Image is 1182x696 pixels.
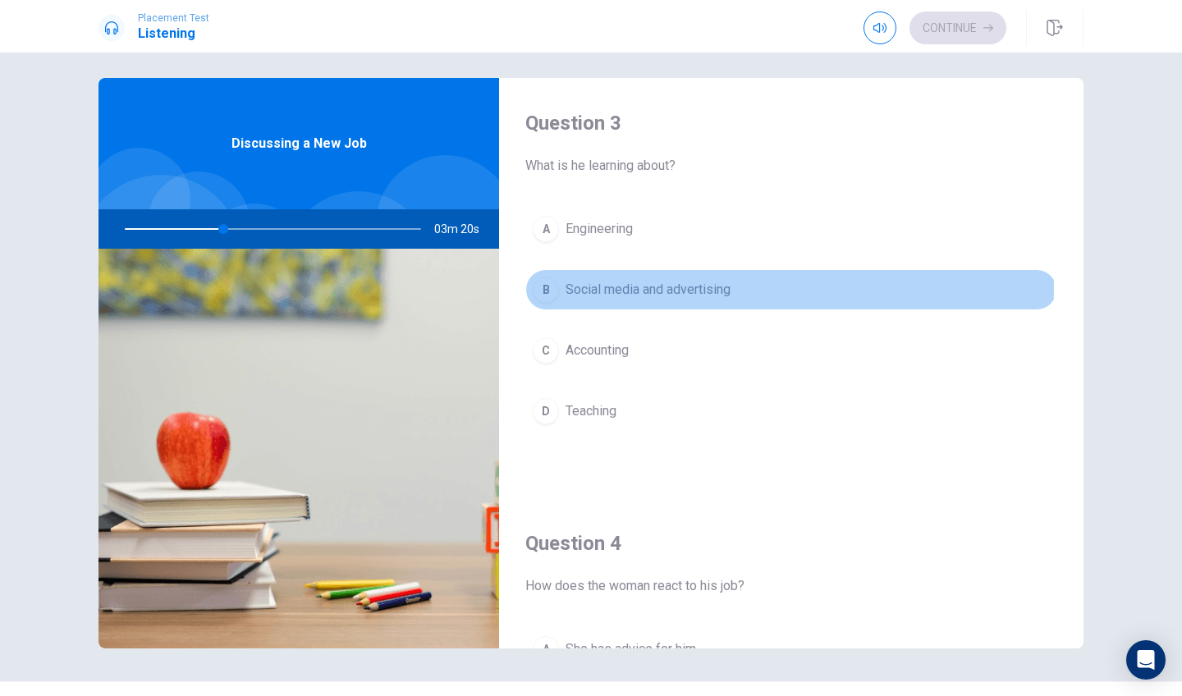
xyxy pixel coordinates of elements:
[533,398,559,424] div: D
[434,209,492,249] span: 03m 20s
[1126,640,1166,680] div: Open Intercom Messenger
[533,337,559,364] div: C
[566,280,731,300] span: Social media and advertising
[138,24,209,43] h1: Listening
[525,530,1057,556] h4: Question 4
[566,341,629,360] span: Accounting
[525,330,1057,371] button: CAccounting
[533,636,559,662] div: A
[525,269,1057,310] button: BSocial media and advertising
[525,110,1057,136] h4: Question 3
[566,401,616,421] span: Teaching
[525,156,1057,176] span: What is he learning about?
[566,219,633,239] span: Engineering
[533,277,559,303] div: B
[98,249,499,648] img: Discussing a New Job
[525,208,1057,250] button: AEngineering
[231,134,367,153] span: Discussing a New Job
[138,12,209,24] span: Placement Test
[566,639,696,659] span: She has advice for him
[525,391,1057,432] button: DTeaching
[533,216,559,242] div: A
[525,576,1057,596] span: How does the woman react to his job?
[525,629,1057,670] button: AShe has advice for him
